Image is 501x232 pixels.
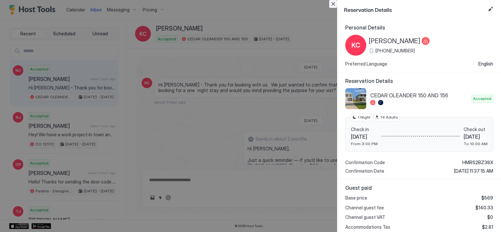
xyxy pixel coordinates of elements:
span: Accepted [473,96,491,102]
span: $140.33 [475,205,493,211]
span: Check out [464,126,488,132]
span: $569 [481,195,493,201]
span: [DATE] [351,133,378,140]
span: Confirmation Code [345,160,385,165]
span: Base price [345,195,367,201]
span: [PHONE_NUMBER] [375,48,415,54]
span: Personal Details [345,24,493,31]
span: [DATE] 11:37:15 AM [454,168,493,174]
iframe: Intercom live chat [7,210,22,225]
span: $0 [487,214,493,220]
span: Confirmation Date [345,168,384,174]
span: CEDAR OLEANDER 150 AND 156 [370,92,469,99]
span: HMRS2BZ38X [462,160,493,165]
span: $2.81 [482,224,493,230]
span: Check in [351,126,378,132]
div: listing image [345,88,366,109]
span: Reservation Details [344,5,485,13]
span: KC [351,40,360,50]
span: 1 Night [358,114,371,120]
span: Reservation Details [345,78,493,84]
span: Accommodations Tax [345,224,390,230]
button: Edit reservation [487,5,494,13]
span: 14 Adults [380,114,398,120]
span: Channel guest VAT [345,214,385,220]
span: English [478,61,493,67]
span: [PERSON_NAME] [369,37,420,45]
span: Guest paid [345,184,493,191]
span: Channel guest fee [345,205,384,211]
span: Preferred Language [345,61,387,67]
span: [DATE] [464,133,488,140]
span: To 10:00 AM [464,141,488,146]
span: From 3:00 PM [351,141,378,146]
